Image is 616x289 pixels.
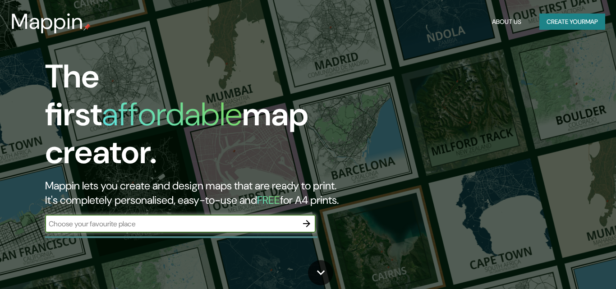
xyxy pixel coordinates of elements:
h1: The first map creator. [45,58,353,179]
input: Choose your favourite place [45,219,298,229]
button: Create yourmap [539,14,605,30]
img: mappin-pin [83,23,91,31]
h5: FREE [257,193,280,207]
h2: Mappin lets you create and design maps that are ready to print. It's completely personalised, eas... [45,179,353,207]
button: About Us [488,14,525,30]
h3: Mappin [11,9,83,34]
h1: affordable [102,93,242,135]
